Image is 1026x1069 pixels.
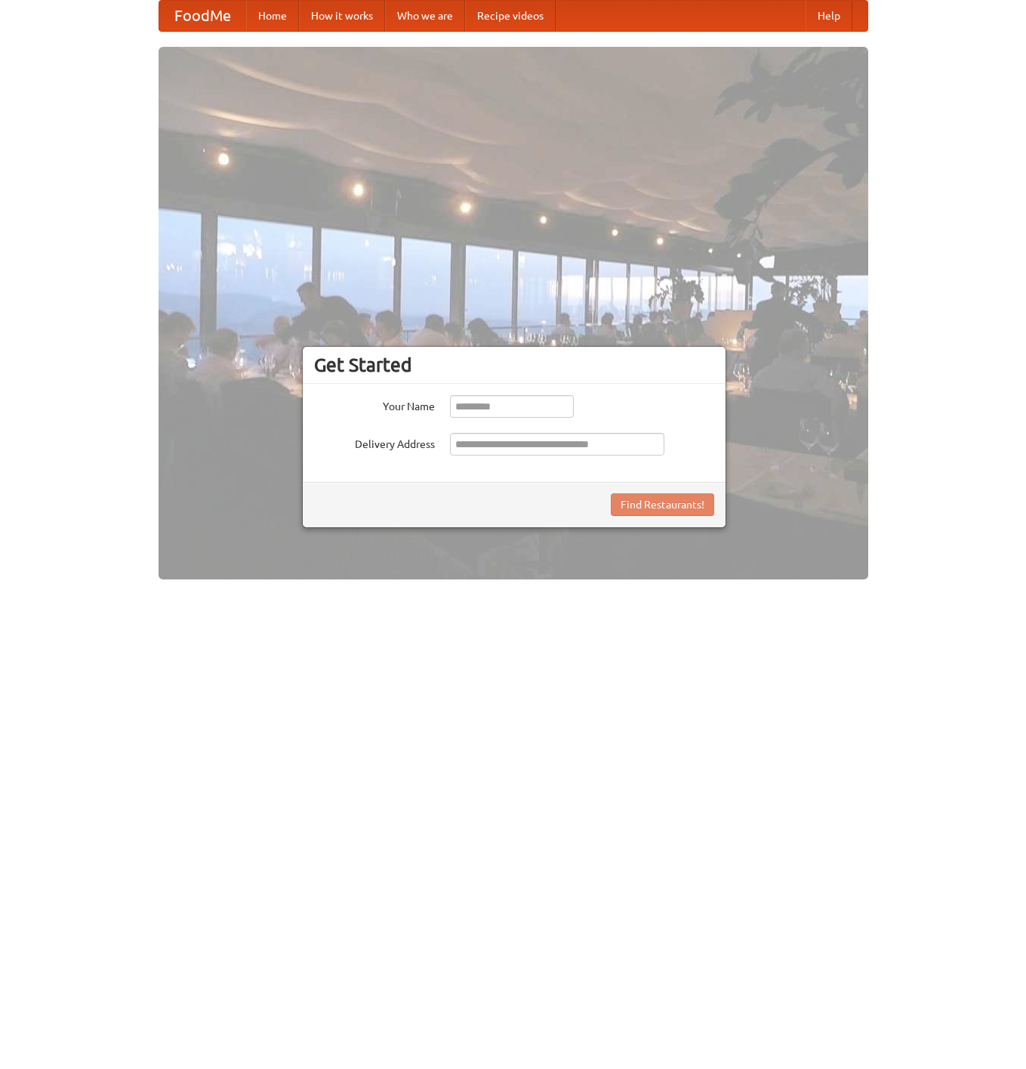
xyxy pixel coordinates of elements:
[246,1,299,31] a: Home
[465,1,556,31] a: Recipe videos
[806,1,852,31] a: Help
[385,1,465,31] a: Who we are
[314,433,435,452] label: Delivery Address
[159,1,246,31] a: FoodMe
[314,395,435,414] label: Your Name
[611,493,714,516] button: Find Restaurants!
[314,354,714,376] h3: Get Started
[299,1,385,31] a: How it works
